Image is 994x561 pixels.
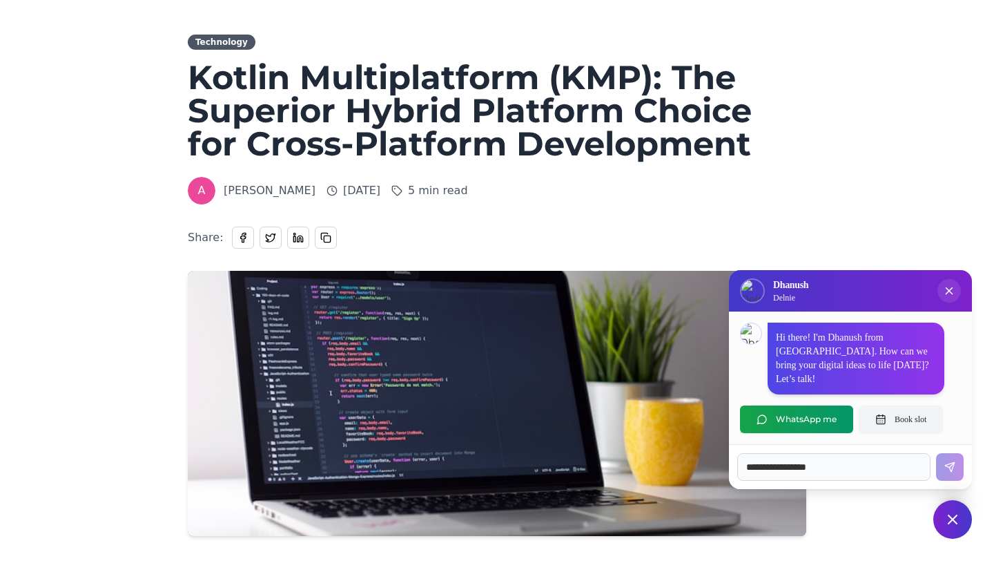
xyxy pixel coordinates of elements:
div: Technology [188,35,255,50]
p: Hi there! I'm Dhanush from [GEOGRAPHIC_DATA]. How can we bring your digital ideas to life [DATE]?... [776,331,936,386]
h1: Kotlin Multiplatform (KMP): The Superior Hybrid Platform Choice for Cross-Platform Development [188,61,806,160]
button: Close chat popup [937,279,961,303]
span: A [188,177,215,205]
span: 5 min read [391,182,468,199]
button: Share on Facebook [232,227,254,249]
span: Share: [188,229,224,246]
img: Kotlin Multiplatform (KMP): The Superior Hybrid Platform Choice for Cross-Platform Development [188,271,806,536]
img: Delnie Logo [741,280,763,302]
h3: Dhanush [773,278,808,292]
p: Delnie [773,292,808,303]
span: [DATE] [327,182,380,199]
img: Dhanush [741,323,761,344]
button: WhatsApp me [740,406,853,433]
button: Book slot [859,406,943,433]
button: Share on Twitter [260,227,282,249]
button: Share on LinkedIn [287,227,309,249]
button: Copy link [315,227,337,249]
span: [PERSON_NAME] [224,182,315,199]
button: Close chat [933,500,972,539]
